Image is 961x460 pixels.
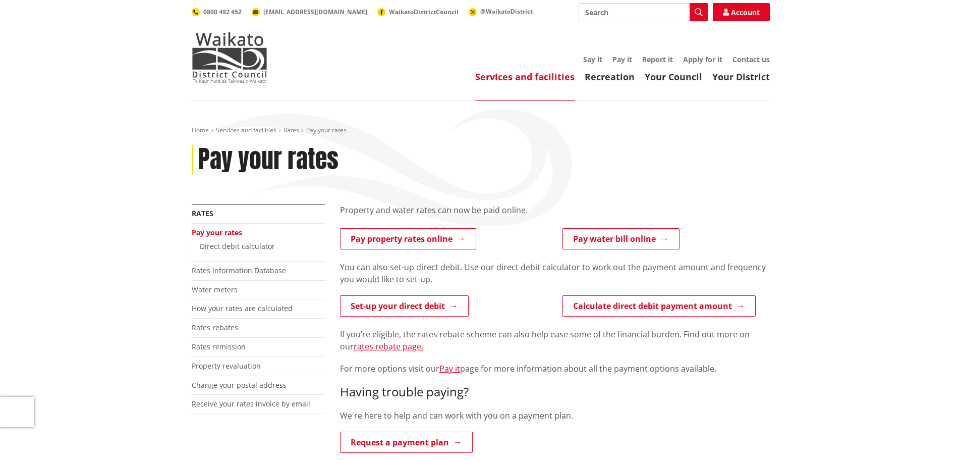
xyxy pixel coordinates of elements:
[579,3,708,21] input: Search input
[439,363,460,374] a: Pay it
[562,295,756,317] a: Calculate direct debit payment amount
[562,228,680,249] a: Pay water bill online
[192,285,238,294] a: Water meters
[645,71,702,83] a: Your Council
[192,303,293,313] a: How your rates are calculated
[192,126,770,135] nav: breadcrumb
[192,323,238,332] a: Rates rebates
[340,295,469,317] a: Set-up your direct debit
[200,241,275,251] a: Direct debit calculator
[306,126,347,134] span: Pay your rates
[377,8,459,16] a: WaikatoDistrictCouncil
[340,261,770,285] p: You can also set-up direct debit. Use our direct debit calculator to work out the payment amount ...
[340,363,770,375] p: For more options visit our page for more information about all the payment options available.
[469,7,533,16] a: @WaikatoDistrict
[203,8,242,16] span: 0800 492 452
[354,341,423,352] a: rates rebate page.
[198,145,338,174] h1: Pay your rates
[192,361,261,371] a: Property revaluation
[192,266,286,275] a: Rates Information Database
[284,126,299,134] a: Rates
[583,55,602,64] a: Say it
[216,126,276,134] a: Services and facilities
[340,385,770,399] h3: Having trouble paying?
[340,228,476,249] a: Pay property rates online
[642,55,673,64] a: Report it
[192,32,267,83] img: Waikato District Council - Te Kaunihera aa Takiwaa o Waikato
[192,8,242,16] a: 0800 492 452
[192,342,246,351] a: Rates remission
[389,8,459,16] span: WaikatoDistrictCouncil
[263,8,367,16] span: [EMAIL_ADDRESS][DOMAIN_NAME]
[480,7,533,16] span: @WaikatoDistrict
[340,410,770,422] p: We're here to help and can work with you on a payment plan.
[475,71,575,83] a: Services and facilities
[713,3,770,21] a: Account
[732,55,770,64] a: Contact us
[192,209,213,218] a: Rates
[612,55,632,64] a: Pay it
[683,55,722,64] a: Apply for it
[340,204,770,228] div: Property and water rates can now be paid online.
[252,8,367,16] a: [EMAIL_ADDRESS][DOMAIN_NAME]
[340,328,770,352] p: If you’re eligible, the rates rebate scheme can also help ease some of the financial burden. Find...
[712,71,770,83] a: Your District
[192,399,310,408] a: Receive your rates invoice by email
[585,71,635,83] a: Recreation
[340,432,473,453] a: Request a payment plan
[192,228,242,237] a: Pay your rates
[192,126,209,134] a: Home
[192,380,287,390] a: Change your postal address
